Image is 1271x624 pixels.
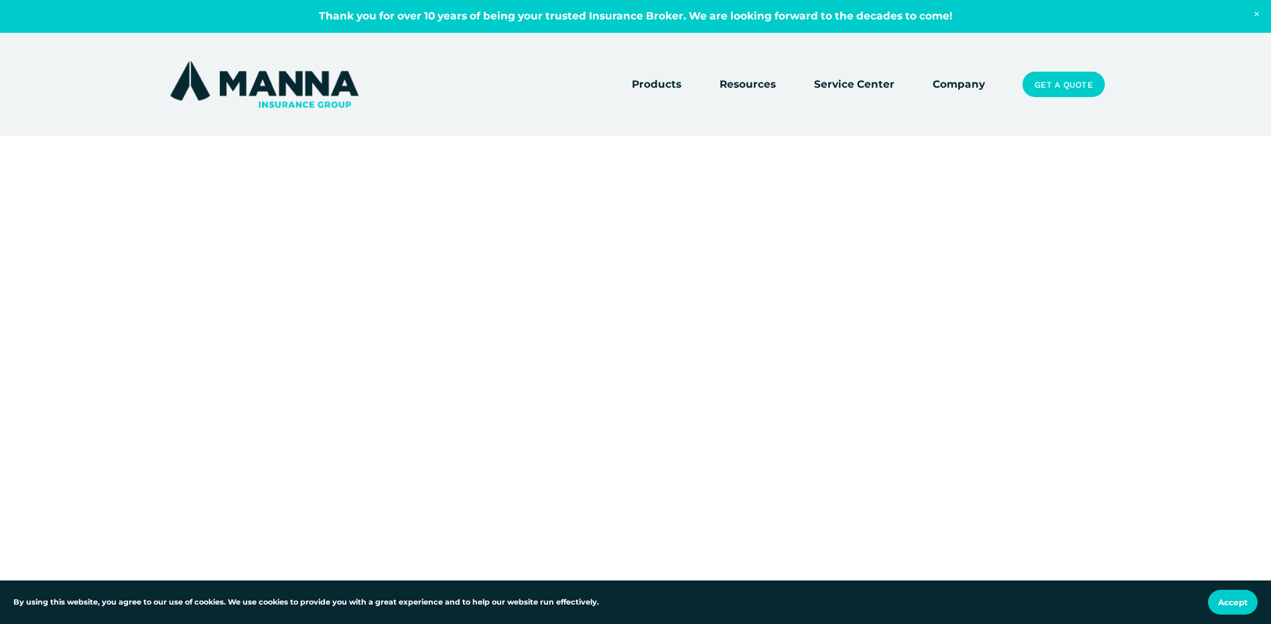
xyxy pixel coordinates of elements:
[1022,72,1104,97] a: Get a Quote
[167,58,362,110] img: Manna Insurance Group
[720,75,776,94] a: folder dropdown
[1218,597,1248,607] span: Accept
[814,75,894,94] a: Service Center
[13,597,599,609] p: By using this website, you agree to our use of cookies. We use cookies to provide you with a grea...
[1208,590,1258,615] button: Accept
[632,75,681,94] a: folder dropdown
[632,76,681,93] span: Products
[720,76,776,93] span: Resources
[933,75,985,94] a: Company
